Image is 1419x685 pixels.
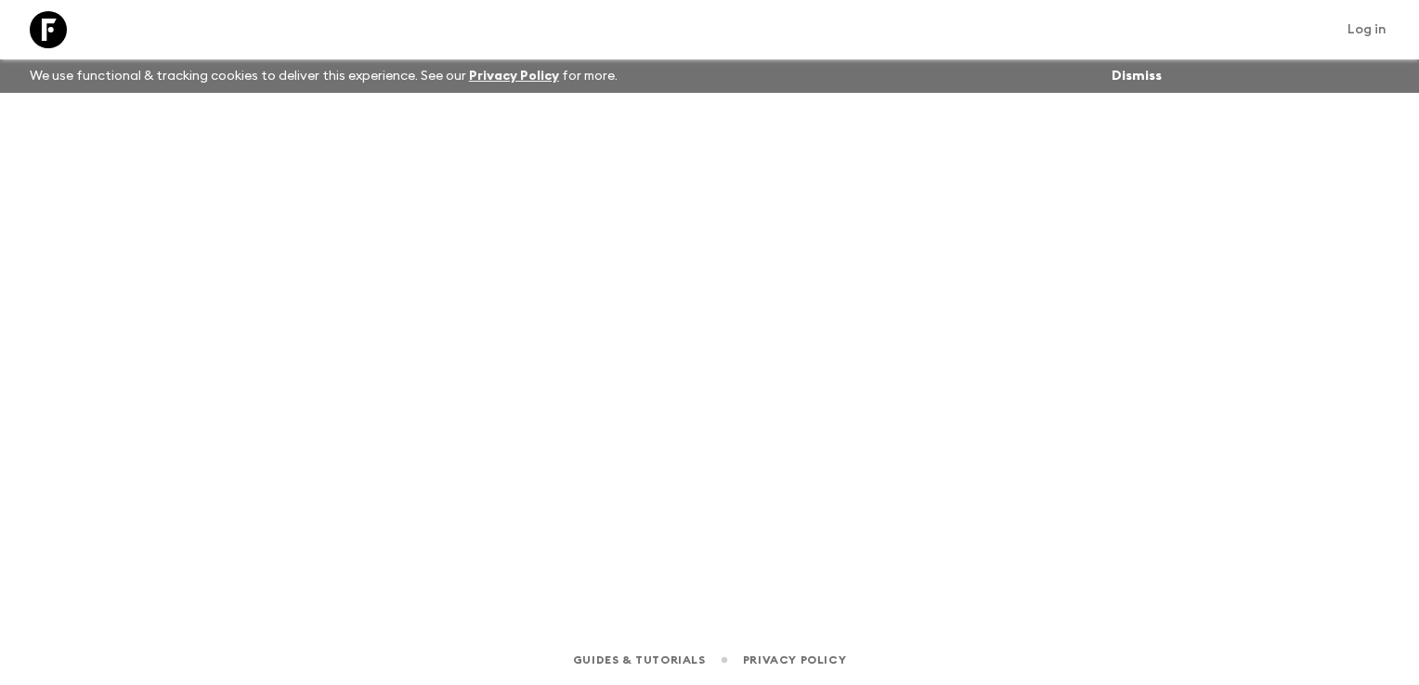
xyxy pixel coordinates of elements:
[1107,63,1166,89] button: Dismiss
[1337,17,1397,43] a: Log in
[743,650,846,670] a: Privacy Policy
[22,59,625,93] p: We use functional & tracking cookies to deliver this experience. See our for more.
[573,650,706,670] a: Guides & Tutorials
[469,70,559,83] a: Privacy Policy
